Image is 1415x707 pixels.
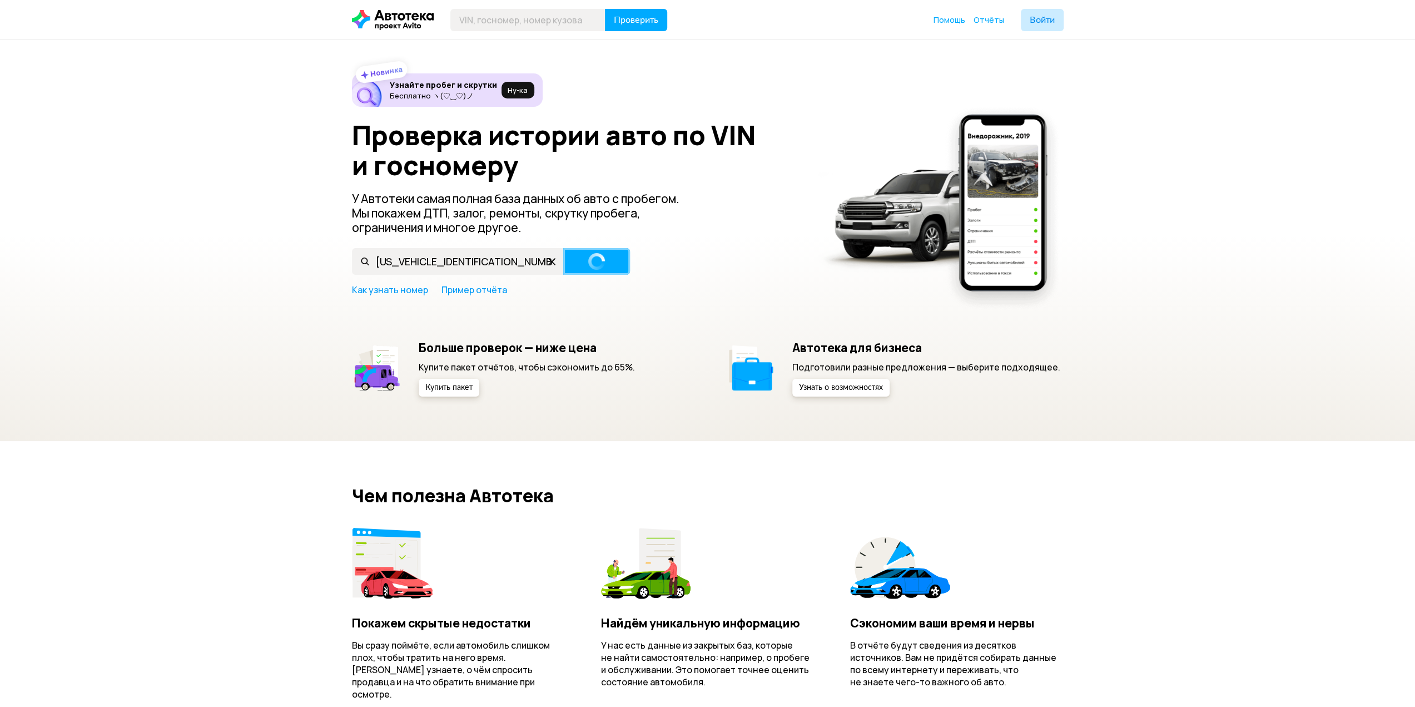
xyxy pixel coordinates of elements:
[792,379,890,397] button: Узнать о возможностях
[352,639,565,700] p: Вы сразу поймёте, если автомобиль слишком плох, чтобы тратить на него время. [PERSON_NAME] узнает...
[792,361,1060,373] p: Подготовили разные предложения — выберите подходящее.
[352,486,1064,506] h2: Чем полезна Автотека
[1021,9,1064,31] button: Войти
[441,284,507,296] a: Пример отчёта
[352,616,565,630] h4: Покажем скрытые недостатки
[450,9,605,31] input: VIN, госномер, номер кузова
[419,361,635,373] p: Купите пакет отчётов, чтобы сэкономить до 65%.
[369,64,403,78] strong: Новинка
[974,14,1004,25] span: Отчёты
[352,284,428,296] a: Как узнать номер
[934,14,965,26] a: Помощь
[419,340,635,355] h5: Больше проверок — ниже цена
[614,16,658,24] span: Проверить
[352,191,698,235] p: У Автотеки самая полная база данных об авто с пробегом. Мы покажем ДТП, залог, ремонты, скрутку п...
[601,639,814,688] p: У нас есть данные из закрытых баз, которые не найти самостоятельно: например, о пробеге и обслужи...
[508,86,528,95] span: Ну‑ка
[850,639,1063,688] p: В отчёте будут сведения из десятков источников. Вам не придётся собирать данные по всему интернет...
[352,120,804,180] h1: Проверка истории авто по VIN и госномеру
[601,616,814,630] h4: Найдём уникальную информацию
[390,91,497,100] p: Бесплатно ヽ(♡‿♡)ノ
[792,340,1060,355] h5: Автотека для бизнеса
[352,248,564,275] input: VIN, госномер, номер кузова
[934,14,965,25] span: Помощь
[605,9,667,31] button: Проверить
[799,384,883,392] span: Узнать о возможностях
[974,14,1004,26] a: Отчёты
[425,384,473,392] span: Купить пакет
[390,80,497,90] h6: Узнайте пробег и скрутки
[850,616,1063,630] h4: Сэкономим ваши время и нервы
[1030,16,1055,24] span: Войти
[419,379,479,397] button: Купить пакет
